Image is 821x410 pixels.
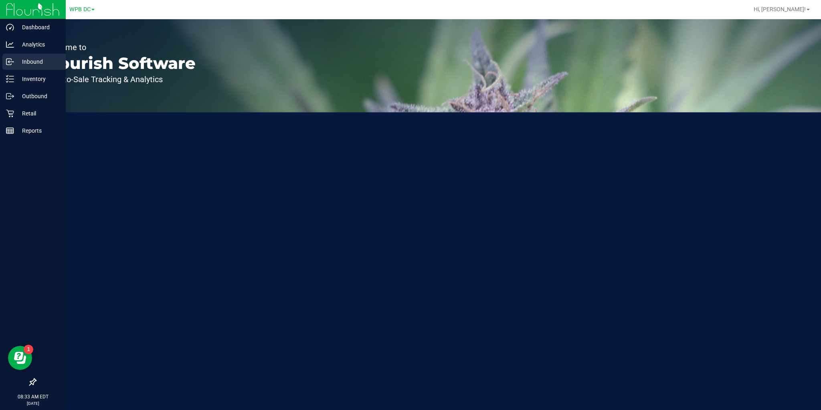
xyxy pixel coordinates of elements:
[6,75,14,83] inline-svg: Inventory
[43,55,196,71] p: Flourish Software
[43,43,196,51] p: Welcome to
[8,346,32,370] iframe: Resource center
[14,91,62,101] p: Outbound
[14,109,62,118] p: Retail
[14,40,62,49] p: Analytics
[14,74,62,84] p: Inventory
[6,40,14,48] inline-svg: Analytics
[69,6,91,13] span: WPB DC
[43,75,196,83] p: Seed-to-Sale Tracking & Analytics
[14,57,62,67] p: Inbound
[6,23,14,31] inline-svg: Dashboard
[6,127,14,135] inline-svg: Reports
[6,109,14,117] inline-svg: Retail
[14,126,62,135] p: Reports
[24,345,33,354] iframe: Resource center unread badge
[14,22,62,32] p: Dashboard
[6,58,14,66] inline-svg: Inbound
[6,92,14,100] inline-svg: Outbound
[4,400,62,406] p: [DATE]
[4,393,62,400] p: 08:33 AM EDT
[754,6,806,12] span: Hi, [PERSON_NAME]!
